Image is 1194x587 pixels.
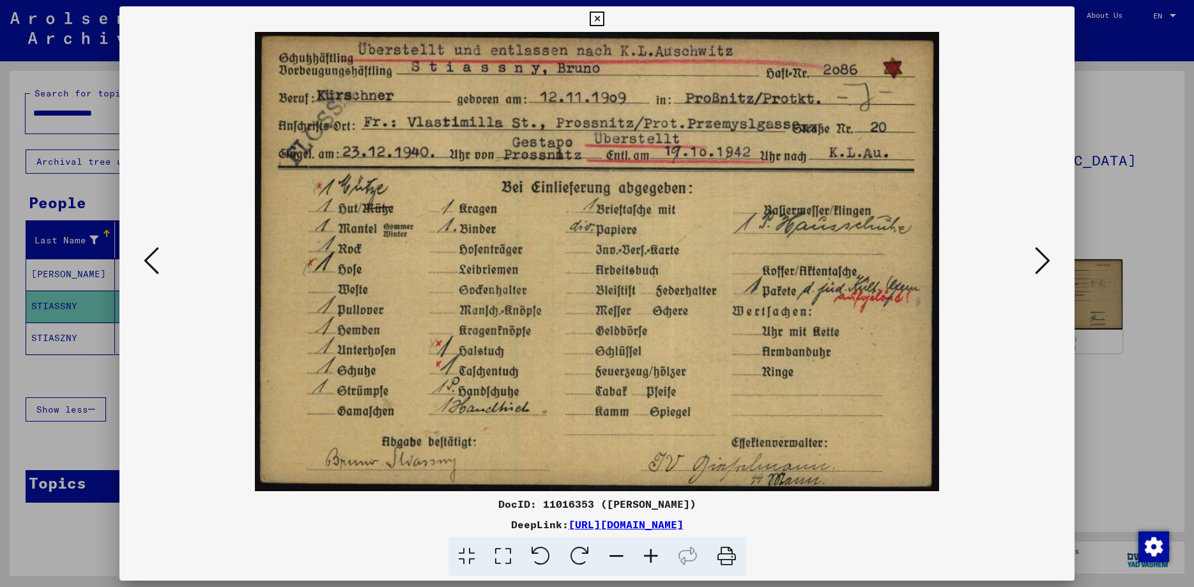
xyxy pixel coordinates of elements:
div: DeepLink: [119,517,1075,532]
div: Change consent [1138,531,1168,561]
img: 001.jpg [163,32,1031,491]
a: [URL][DOMAIN_NAME] [569,518,684,531]
img: Change consent [1138,531,1169,562]
div: DocID: 11016353 ([PERSON_NAME]) [119,496,1075,512]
